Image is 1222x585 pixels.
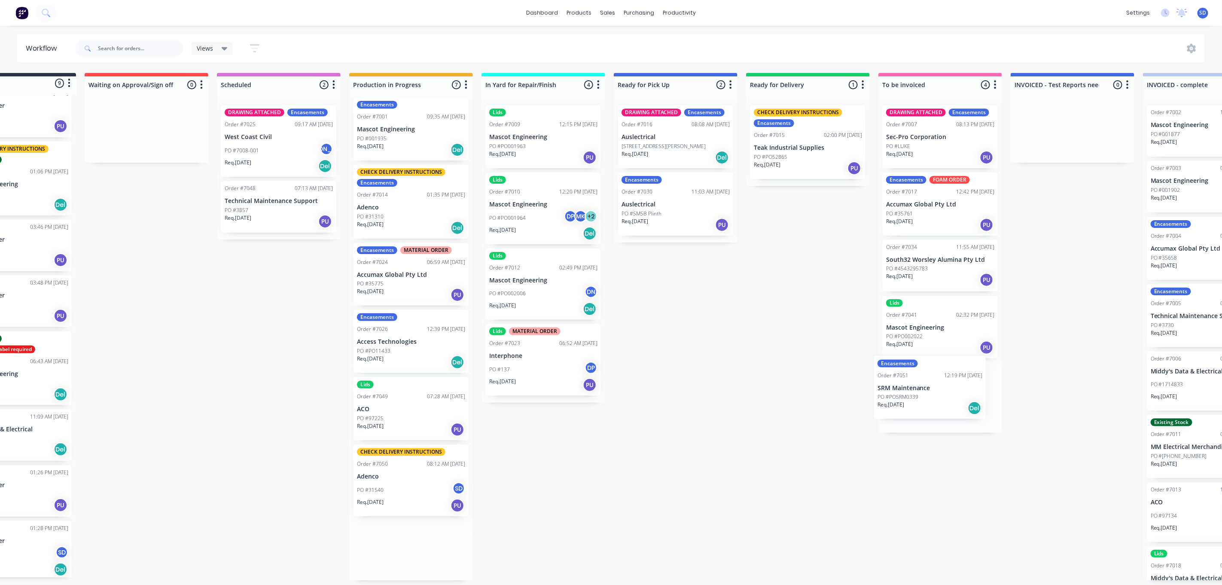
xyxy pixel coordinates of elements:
[26,43,61,54] div: Workflow
[197,44,213,53] span: Views
[98,40,183,57] input: Search for orders...
[485,80,570,89] input: Enter column name…
[522,6,562,19] a: dashboard
[619,6,658,19] div: purchasing
[55,79,64,88] span: 9
[596,6,619,19] div: sales
[750,80,835,89] input: Enter column name…
[1200,9,1207,17] span: SD
[1122,6,1154,19] div: settings
[618,80,702,89] input: Enter column name…
[221,80,305,89] input: Enter column name…
[452,80,461,89] span: 7
[187,80,196,89] span: 0
[320,80,329,89] span: 2
[658,6,700,19] div: productivity
[1015,80,1099,89] input: Enter column name…
[353,80,438,89] input: Enter column name…
[88,80,173,89] input: Enter column name…
[584,80,593,89] span: 4
[882,80,967,89] input: Enter column name…
[15,6,28,19] img: Factory
[849,80,858,89] span: 1
[981,80,990,89] span: 4
[716,80,725,89] span: 2
[562,6,596,19] div: products
[1113,80,1122,89] span: 0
